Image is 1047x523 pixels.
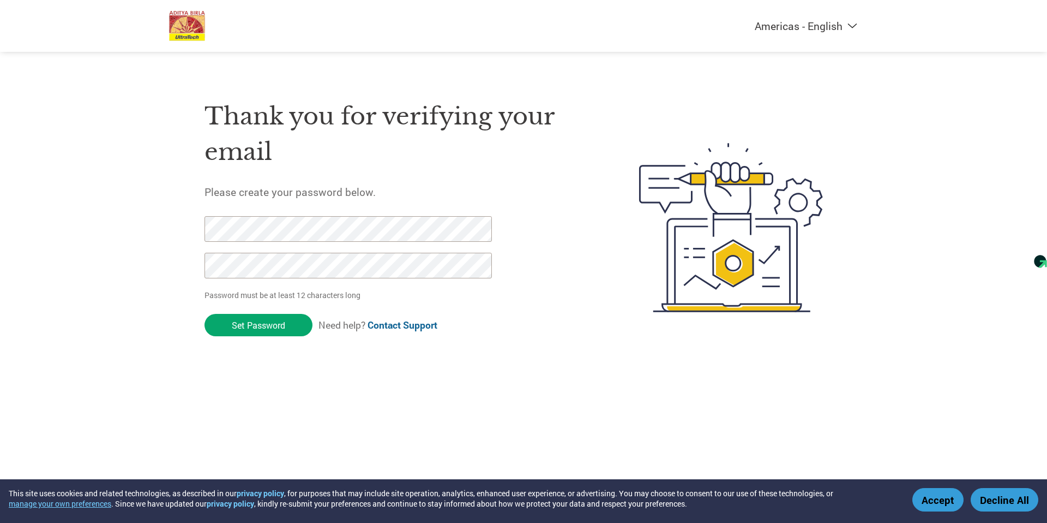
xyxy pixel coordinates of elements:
button: Decline All [971,488,1038,512]
input: Set Password [204,314,312,336]
p: Password must be at least 12 characters long [204,289,496,301]
button: manage your own preferences [9,498,111,509]
span: Need help? [318,319,437,331]
a: Contact Support [368,319,437,331]
img: create-password [619,83,843,372]
a: privacy policy [237,488,284,498]
a: privacy policy [207,498,254,509]
h5: Please create your password below. [204,185,587,199]
img: UltraTech [169,11,205,41]
div: This site uses cookies and related technologies, as described in our , for purposes that may incl... [9,488,896,509]
button: Accept [912,488,964,512]
h1: Thank you for verifying your email [204,99,587,169]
